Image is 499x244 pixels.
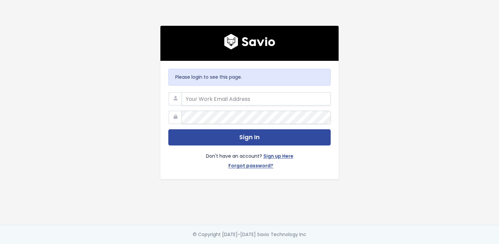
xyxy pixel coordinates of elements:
div: Don't have an account? [168,145,331,171]
img: logo600x187.a314fd40982d.png [224,34,275,50]
p: Please login to see this page. [175,73,324,81]
button: Sign In [168,129,331,145]
div: © Copyright [DATE]-[DATE] Savio Technology Inc [193,230,306,239]
a: Sign up Here [263,152,293,162]
input: Your Work Email Address [182,92,331,105]
a: Forgot password? [228,162,273,171]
